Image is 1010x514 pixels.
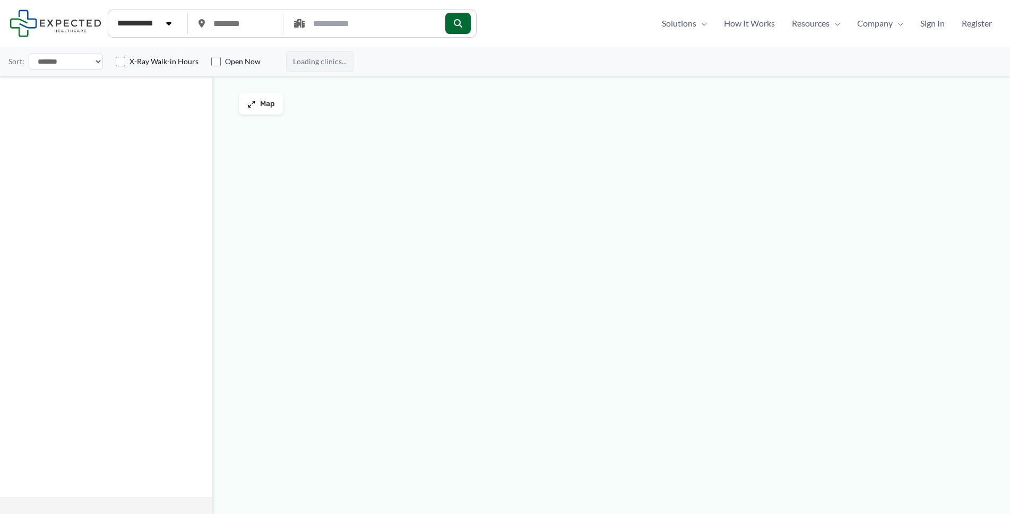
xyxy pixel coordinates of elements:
a: ResourcesMenu Toggle [783,15,849,31]
img: Maximize [247,100,256,108]
label: Open Now [225,56,261,67]
a: How It Works [715,15,783,31]
img: Expected Healthcare Logo - side, dark font, small [10,10,101,37]
span: Company [857,15,893,31]
span: Sign In [920,15,945,31]
span: Menu Toggle [893,15,903,31]
span: Loading clinics... [286,51,353,72]
label: X-Ray Walk-in Hours [130,56,198,67]
span: How It Works [724,15,775,31]
a: CompanyMenu Toggle [849,15,912,31]
span: Register [962,15,992,31]
span: Solutions [662,15,696,31]
button: Map [239,93,283,115]
a: Sign In [912,15,953,31]
span: Resources [792,15,830,31]
span: Menu Toggle [696,15,707,31]
a: SolutionsMenu Toggle [653,15,715,31]
label: Sort: [8,55,24,68]
a: Register [953,15,1000,31]
span: Menu Toggle [830,15,840,31]
span: Map [260,100,275,109]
